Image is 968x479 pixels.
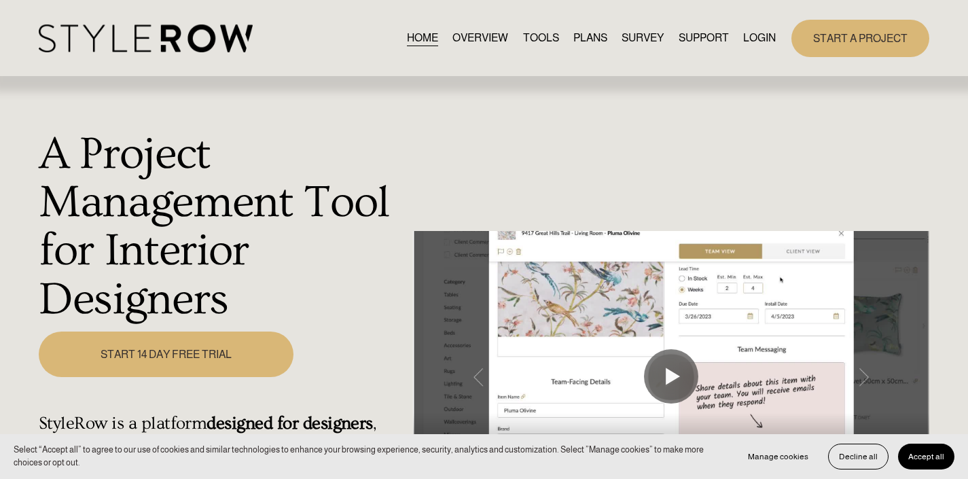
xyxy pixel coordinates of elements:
h1: A Project Management Tool for Interior Designers [39,130,406,323]
img: StyleRow [39,24,253,52]
a: PLANS [573,29,607,48]
a: TOOLS [523,29,559,48]
a: HOME [407,29,438,48]
a: folder dropdown [679,29,729,48]
p: Select “Accept all” to agree to our use of cookies and similar technologies to enhance your brows... [14,444,724,469]
a: OVERVIEW [452,29,508,48]
a: SURVEY [622,29,664,48]
button: Play [644,349,698,404]
button: Accept all [898,444,954,469]
span: SUPPORT [679,30,729,46]
span: Manage cookies [748,452,808,461]
a: START A PROJECT [791,20,929,57]
h4: StyleRow is a platform , with maximum flexibility and organization. [39,413,406,455]
strong: designed for designers [207,413,372,433]
button: Decline all [828,444,889,469]
span: Accept all [908,452,944,461]
a: START 14 DAY FREE TRIAL [39,332,293,377]
span: Decline all [839,452,878,461]
a: LOGIN [743,29,776,48]
button: Manage cookies [738,444,819,469]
